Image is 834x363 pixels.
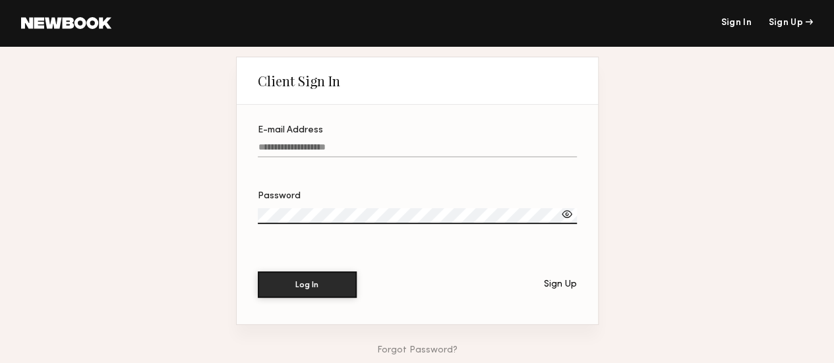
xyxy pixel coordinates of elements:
[377,346,458,355] a: Forgot Password?
[258,192,577,201] div: Password
[258,73,340,89] div: Client Sign In
[258,208,578,225] input: Password
[544,280,577,289] div: Sign Up
[721,18,751,28] a: Sign In
[769,18,813,28] div: Sign Up
[258,142,577,157] input: E-mail Address
[258,126,577,135] div: E-mail Address
[258,271,357,298] button: Log In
